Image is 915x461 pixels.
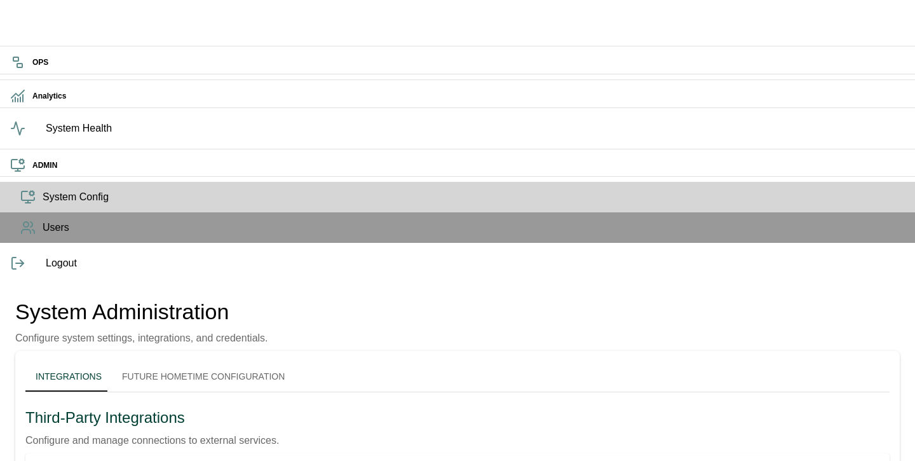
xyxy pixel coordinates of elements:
[32,160,905,172] h6: ADMIN
[15,331,268,346] p: Configure system settings, integrations, and credentials.
[46,256,905,271] span: Logout
[32,57,905,69] h6: OPS
[43,220,905,235] span: Users
[15,299,268,326] h4: System Administration
[46,121,905,136] span: System Health
[25,361,112,392] button: Integrations
[25,408,890,428] h5: Third-Party Integrations
[112,361,295,392] button: Future Hometime Configuration
[25,433,890,448] p: Configure and manage connections to external services.
[32,90,905,102] h6: Analytics
[25,361,890,392] div: system administration tabs
[43,189,905,205] span: System Config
